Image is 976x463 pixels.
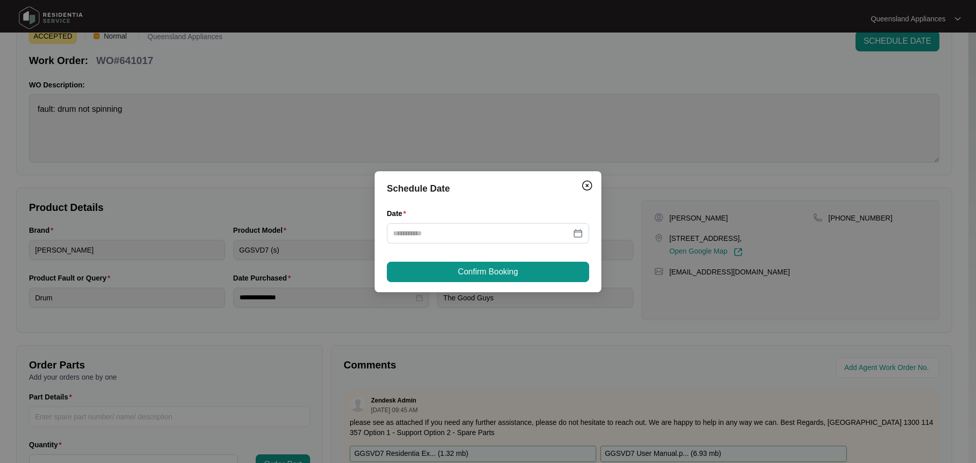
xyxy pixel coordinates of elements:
label: Date [387,208,410,219]
img: closeCircle [581,179,593,192]
button: Close [579,177,595,194]
input: Date [393,228,571,239]
button: Confirm Booking [387,262,589,282]
span: Confirm Booking [458,266,518,278]
div: Schedule Date [387,181,589,196]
